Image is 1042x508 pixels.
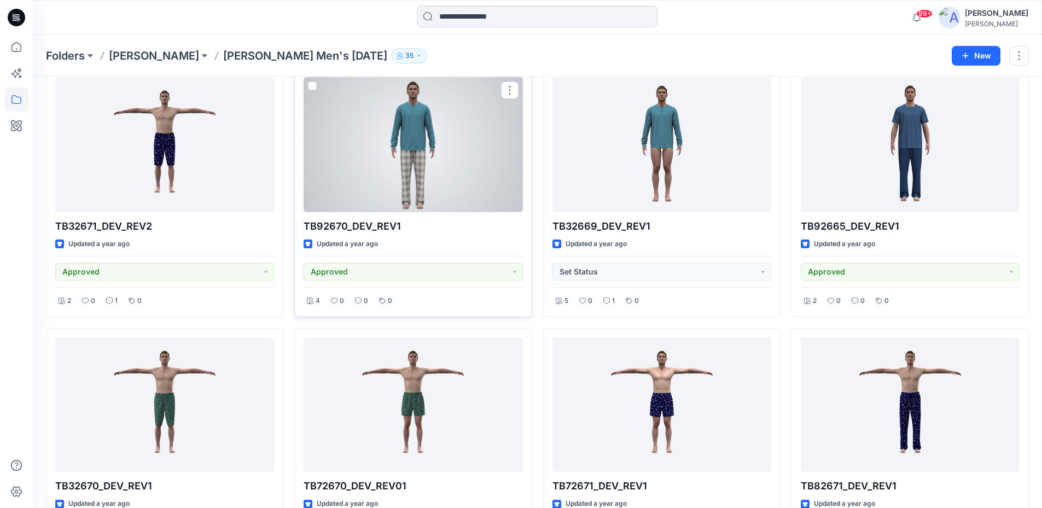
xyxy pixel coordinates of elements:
[801,219,1020,234] p: TB92665_DEV_REV1
[801,478,1020,494] p: TB82671_DEV_REV1
[916,9,933,18] span: 99+
[304,337,522,472] a: TB72670_DEV_REV01
[137,295,142,307] p: 0
[55,337,274,472] a: TB32670_DEV_REV1
[814,238,875,250] p: Updated a year ago
[552,219,771,234] p: TB32669_DEV_REV1
[836,295,841,307] p: 0
[317,238,378,250] p: Updated a year ago
[316,295,320,307] p: 4
[364,295,368,307] p: 0
[55,77,274,212] a: TB32671_DEV_REV2
[552,337,771,472] a: TB72671_DEV_REV1
[67,295,71,307] p: 2
[388,295,392,307] p: 0
[405,50,414,62] p: 35
[952,46,1000,66] button: New
[109,48,199,63] a: [PERSON_NAME]
[552,478,771,494] p: TB72671_DEV_REV1
[860,295,865,307] p: 0
[965,20,1028,28] div: [PERSON_NAME]
[884,295,889,307] p: 0
[564,295,568,307] p: 5
[223,48,387,63] p: [PERSON_NAME] Men's [DATE]
[392,48,427,63] button: 35
[801,337,1020,472] a: TB82671_DEV_REV1
[55,219,274,234] p: TB32671_DEV_REV2
[566,238,627,250] p: Updated a year ago
[588,295,592,307] p: 0
[55,478,274,494] p: TB32670_DEV_REV1
[340,295,344,307] p: 0
[91,295,95,307] p: 0
[612,295,615,307] p: 1
[304,219,522,234] p: TB92670_DEV_REV1
[115,295,118,307] p: 1
[304,77,522,212] a: TB92670_DEV_REV1
[801,77,1020,212] a: TB92665_DEV_REV1
[304,478,522,494] p: TB72670_DEV_REV01
[965,7,1028,20] div: [PERSON_NAME]
[813,295,817,307] p: 2
[46,48,85,63] a: Folders
[939,7,960,28] img: avatar
[68,238,130,250] p: Updated a year ago
[552,77,771,212] a: TB32669_DEV_REV1
[634,295,639,307] p: 0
